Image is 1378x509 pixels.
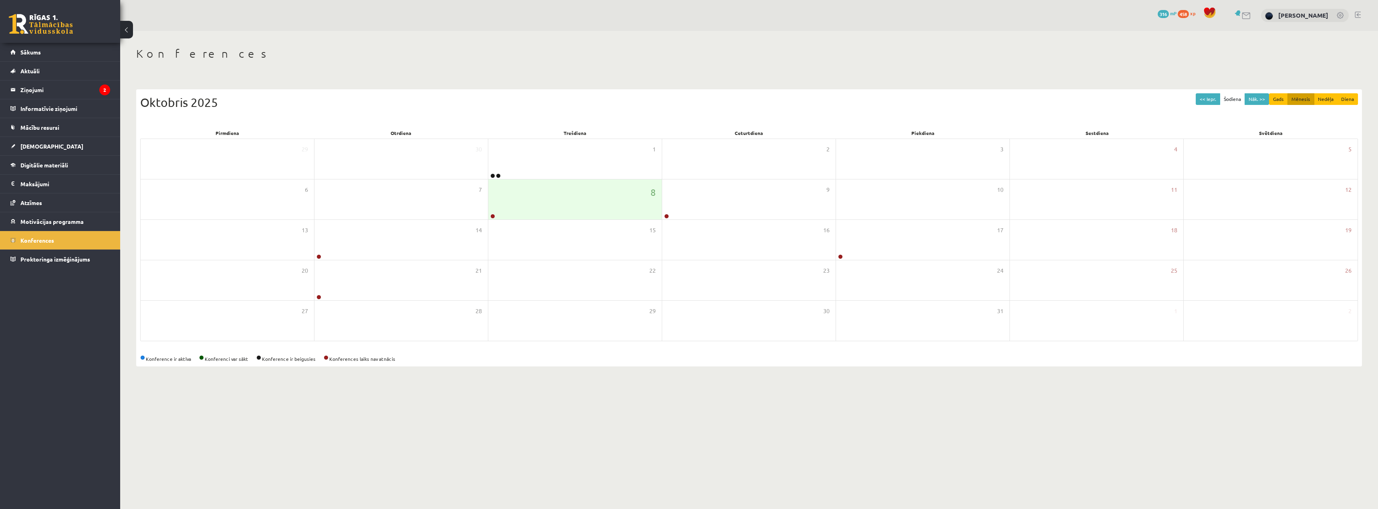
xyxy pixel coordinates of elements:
div: Oktobris 2025 [140,93,1358,111]
span: 15 [649,226,656,235]
span: Atzīmes [20,199,42,206]
span: 458 [1178,10,1189,18]
legend: Maksājumi [20,175,110,193]
span: 19 [1345,226,1352,235]
button: Šodiena [1220,93,1245,105]
span: 8 [651,185,656,199]
a: Informatīvie ziņojumi [10,99,110,118]
a: Mācību resursi [10,118,110,137]
span: xp [1190,10,1195,16]
a: Rīgas 1. Tālmācības vidusskola [9,14,73,34]
button: Mēnesis [1287,93,1314,105]
span: 30 [823,307,830,316]
span: 21 [475,266,482,275]
span: 23 [823,266,830,275]
span: 2 [1348,307,1352,316]
span: 10 [997,185,1003,194]
span: 6 [305,185,308,194]
a: Aktuāli [10,62,110,80]
a: 316 mP [1158,10,1177,16]
span: 18 [1171,226,1177,235]
div: Otrdiena [314,127,488,139]
button: Nāk. >> [1245,93,1269,105]
span: 5 [1348,145,1352,154]
span: 1 [1174,307,1177,316]
div: Svētdiena [1184,127,1358,139]
span: Mācību resursi [20,124,59,131]
div: Ceturtdiena [662,127,836,139]
span: 28 [475,307,482,316]
button: Diena [1337,93,1358,105]
span: 24 [997,266,1003,275]
a: [DEMOGRAPHIC_DATA] [10,137,110,155]
span: 9 [826,185,830,194]
legend: Informatīvie ziņojumi [20,99,110,118]
a: Motivācijas programma [10,212,110,231]
span: 17 [997,226,1003,235]
div: Trešdiena [488,127,662,139]
a: Sākums [10,43,110,61]
span: 2 [826,145,830,154]
span: 16 [823,226,830,235]
button: Gads [1269,93,1288,105]
span: 30 [475,145,482,154]
span: 1 [653,145,656,154]
span: [DEMOGRAPHIC_DATA] [20,143,83,150]
div: Konference ir aktīva Konferenci var sākt Konference ir beigusies Konferences laiks nav atnācis [140,355,1358,362]
span: 26 [1345,266,1352,275]
span: 316 [1158,10,1169,18]
span: 22 [649,266,656,275]
legend: Ziņojumi [20,80,110,99]
span: Proktoringa izmēģinājums [20,256,90,263]
span: 20 [302,266,308,275]
div: Sestdiena [1010,127,1184,139]
button: << Iepr. [1196,93,1220,105]
span: 29 [302,145,308,154]
a: Konferences [10,231,110,249]
span: 29 [649,307,656,316]
a: [PERSON_NAME] [1278,11,1328,19]
div: Piekdiena [836,127,1010,139]
span: 4 [1174,145,1177,154]
i: 2 [99,84,110,95]
span: 13 [302,226,308,235]
img: Nikolass Karpjuks [1265,12,1273,20]
h1: Konferences [136,47,1362,60]
span: Motivācijas programma [20,218,84,225]
span: 12 [1345,185,1352,194]
span: Konferences [20,237,54,244]
span: 7 [479,185,482,194]
a: Atzīmes [10,193,110,212]
a: Maksājumi [10,175,110,193]
span: Aktuāli [20,67,40,74]
span: Digitālie materiāli [20,161,68,169]
span: 31 [997,307,1003,316]
a: Proktoringa izmēģinājums [10,250,110,268]
span: 3 [1000,145,1003,154]
div: Pirmdiena [140,127,314,139]
span: 27 [302,307,308,316]
a: Digitālie materiāli [10,156,110,174]
a: 458 xp [1178,10,1199,16]
a: Ziņojumi2 [10,80,110,99]
button: Nedēļa [1314,93,1338,105]
span: 14 [475,226,482,235]
span: mP [1170,10,1177,16]
span: Sākums [20,48,41,56]
span: 11 [1171,185,1177,194]
span: 25 [1171,266,1177,275]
